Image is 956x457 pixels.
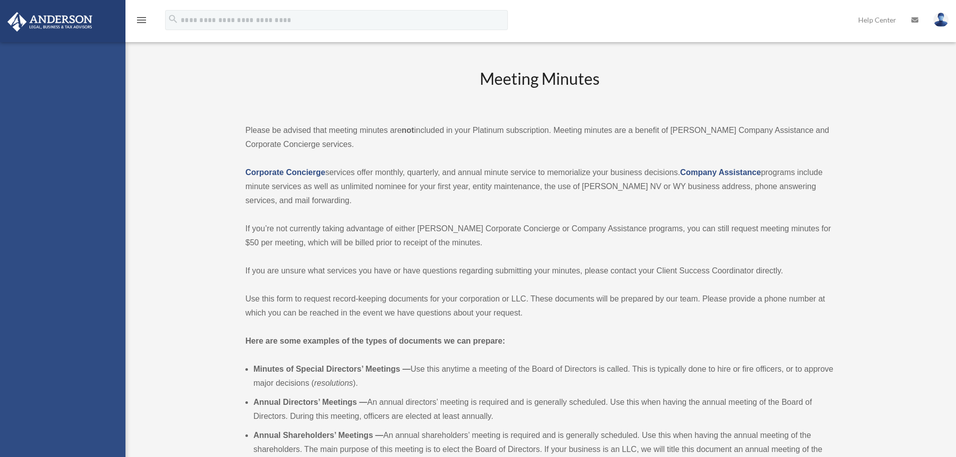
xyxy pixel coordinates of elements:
[253,395,834,423] li: An annual directors’ meeting is required and is generally scheduled. Use this when having the ann...
[933,13,948,27] img: User Pic
[245,337,505,345] strong: Here are some examples of the types of documents we can prepare:
[253,365,411,373] b: Minutes of Special Directors’ Meetings —
[5,12,95,32] img: Anderson Advisors Platinum Portal
[135,14,148,26] i: menu
[245,166,834,208] p: services offer monthly, quarterly, and annual minute service to memorialize your business decisio...
[245,264,834,278] p: If you are unsure what services you have or have questions regarding submitting your minutes, ple...
[245,168,325,177] a: Corporate Concierge
[245,123,834,151] p: Please be advised that meeting minutes are included in your Platinum subscription. Meeting minute...
[253,398,367,406] b: Annual Directors’ Meetings —
[401,126,414,134] strong: not
[253,362,834,390] li: Use this anytime a meeting of the Board of Directors is called. This is typically done to hire or...
[680,168,761,177] a: Company Assistance
[245,68,834,109] h2: Meeting Minutes
[245,292,834,320] p: Use this form to request record-keeping documents for your corporation or LLC. These documents wi...
[314,379,353,387] em: resolutions
[245,222,834,250] p: If you’re not currently taking advantage of either [PERSON_NAME] Corporate Concierge or Company A...
[253,431,383,439] b: Annual Shareholders’ Meetings —
[168,14,179,25] i: search
[135,18,148,26] a: menu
